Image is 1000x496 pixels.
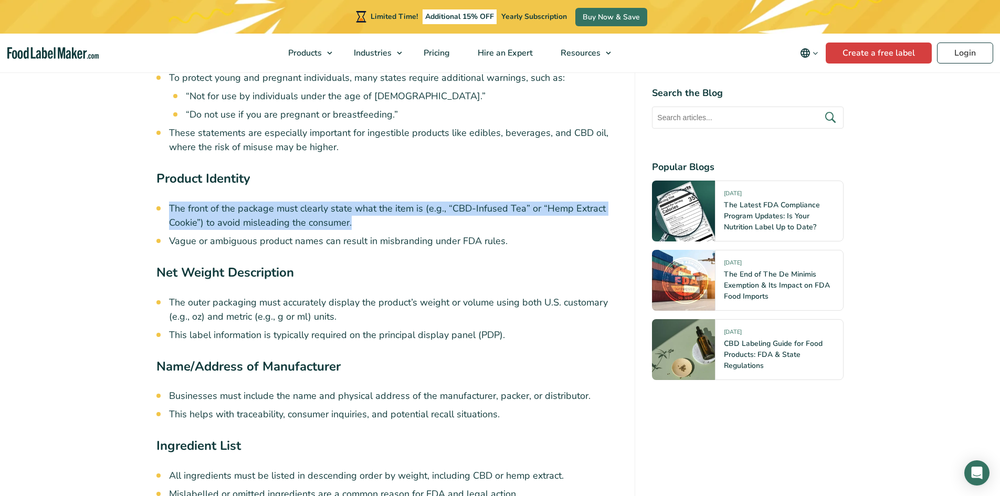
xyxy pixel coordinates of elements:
a: Hire an Expert [464,34,544,72]
a: Pricing [410,34,461,72]
li: This helps with traceability, consumer inquiries, and potential recall situations. [169,407,618,421]
span: Industries [351,47,393,59]
li: To protect young and pregnant individuals, many states require additional warnings, such as: [169,71,618,122]
span: [DATE] [724,328,742,340]
span: [DATE] [724,259,742,271]
a: Create a free label [826,43,932,64]
strong: Name/Address of Manufacturer [156,358,341,375]
span: Products [285,47,323,59]
li: The front of the package must clearly state what the item is (e.g., “CBD-Infused Tea” or “Hemp Ex... [169,202,618,230]
li: This label information is typically required on the principal display panel (PDP). [169,328,618,342]
a: Buy Now & Save [575,8,647,26]
span: Pricing [420,47,451,59]
li: These statements are especially important for ingestible products like edibles, beverages, and CB... [169,126,618,154]
span: [DATE] [724,189,742,202]
span: Resources [557,47,602,59]
a: CBD Labeling Guide for Food Products: FDA & State Regulations [724,339,823,371]
span: Additional 15% OFF [423,9,497,24]
a: The Latest FDA Compliance Program Updates: Is Your Nutrition Label Up to Date? [724,200,820,232]
span: Hire an Expert [475,47,534,59]
li: “Not for use by individuals under the age of [DEMOGRAPHIC_DATA].” [186,89,618,103]
div: Open Intercom Messenger [964,460,990,486]
span: Yearly Subscription [501,12,567,22]
li: “Do not use if you are pregnant or breastfeeding.” [186,108,618,122]
a: Login [937,43,993,64]
input: Search articles... [652,107,844,129]
h4: Popular Blogs [652,160,844,174]
li: The outer packaging must accurately display the product’s weight or volume using both U.S. custom... [169,296,618,324]
li: Vague or ambiguous product names can result in misbranding under FDA rules. [169,234,618,248]
a: Industries [340,34,407,72]
a: The End of The De Minimis Exemption & Its Impact on FDA Food Imports [724,269,830,301]
strong: Net Weight Description [156,264,294,281]
button: Change language [793,43,826,64]
a: Products [275,34,338,72]
li: All ingredients must be listed in descending order by weight, including CBD or hemp extract. [169,469,618,483]
span: Limited Time! [371,12,418,22]
a: Food Label Maker homepage [7,47,99,59]
li: Businesses must include the name and physical address of the manufacturer, packer, or distributor. [169,389,618,403]
strong: Ingredient List [156,437,241,454]
h4: Search the Blog [652,86,844,100]
a: Resources [547,34,616,72]
strong: Product Identity [156,170,250,187]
